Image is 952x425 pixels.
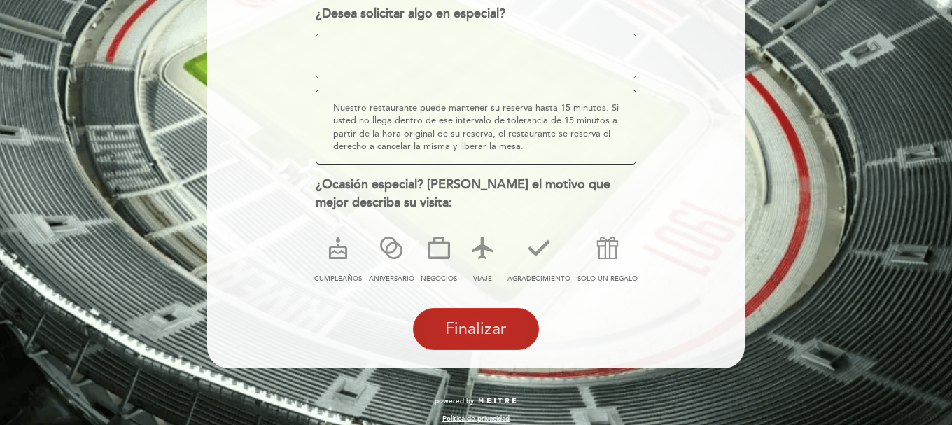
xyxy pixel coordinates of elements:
a: powered by [435,396,517,406]
span: ANIVERSARIO [369,274,414,283]
span: SOLO UN REGALO [577,274,638,283]
div: ¿Ocasión especial? [PERSON_NAME] el motivo que mejor describa su visita: [316,176,637,211]
span: NEGOCIOS [421,274,457,283]
div: ¿Desea solicitar algo en especial? [316,5,637,23]
span: Finalizar [445,319,507,339]
button: Finalizar [413,308,539,350]
span: VIAJE [473,274,492,283]
div: Nuestro restaurante puede mantener su reserva hasta 15 minutos. Si usted no llega dentro de ese i... [316,90,637,165]
span: powered by [435,396,474,406]
a: Política de privacidad [442,414,510,424]
img: MEITRE [477,398,517,405]
span: CUMPLEAÑOS [314,274,362,283]
span: AGRADECIMIENTO [507,274,570,283]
